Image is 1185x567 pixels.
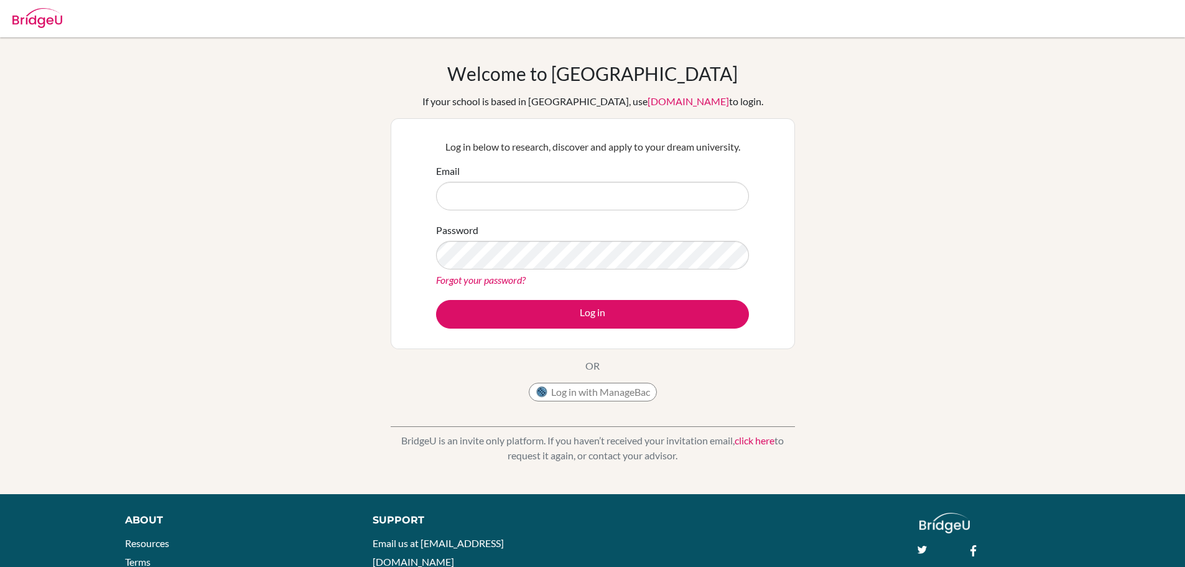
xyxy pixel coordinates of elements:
[436,164,460,179] label: Email
[436,274,526,286] a: Forgot your password?
[436,139,749,154] p: Log in below to research, discover and apply to your dream university.
[436,300,749,329] button: Log in
[391,433,795,463] p: BridgeU is an invite only platform. If you haven’t received your invitation email, to request it ...
[447,62,738,85] h1: Welcome to [GEOGRAPHIC_DATA]
[919,513,970,533] img: logo_white@2x-f4f0deed5e89b7ecb1c2cc34c3e3d731f90f0f143d5ea2071677605dd97b5244.png
[529,383,657,401] button: Log in with ManageBac
[125,537,169,549] a: Resources
[125,513,345,528] div: About
[12,8,62,28] img: Bridge-U
[648,95,729,107] a: [DOMAIN_NAME]
[735,434,774,446] a: click here
[422,94,763,109] div: If your school is based in [GEOGRAPHIC_DATA], use to login.
[436,223,478,238] label: Password
[585,358,600,373] p: OR
[373,513,578,528] div: Support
